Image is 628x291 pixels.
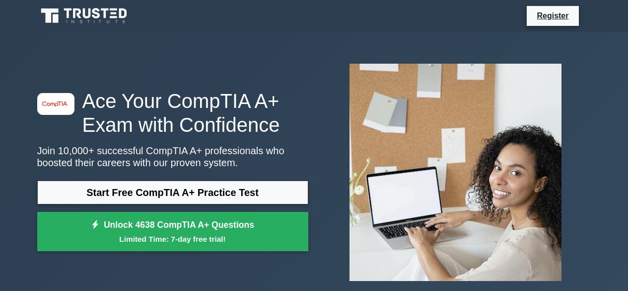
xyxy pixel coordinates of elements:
h1: Ace Your CompTIA A+ Exam with Confidence [37,89,308,137]
small: Limited Time: 7-day free trial! [50,233,296,245]
a: Start Free CompTIA A+ Practice Test [37,181,308,204]
a: Register [531,9,574,22]
p: Join 10,000+ successful CompTIA A+ professionals who boosted their careers with our proven system. [37,145,308,169]
a: Unlock 4638 CompTIA A+ QuestionsLimited Time: 7-day free trial! [37,212,308,252]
